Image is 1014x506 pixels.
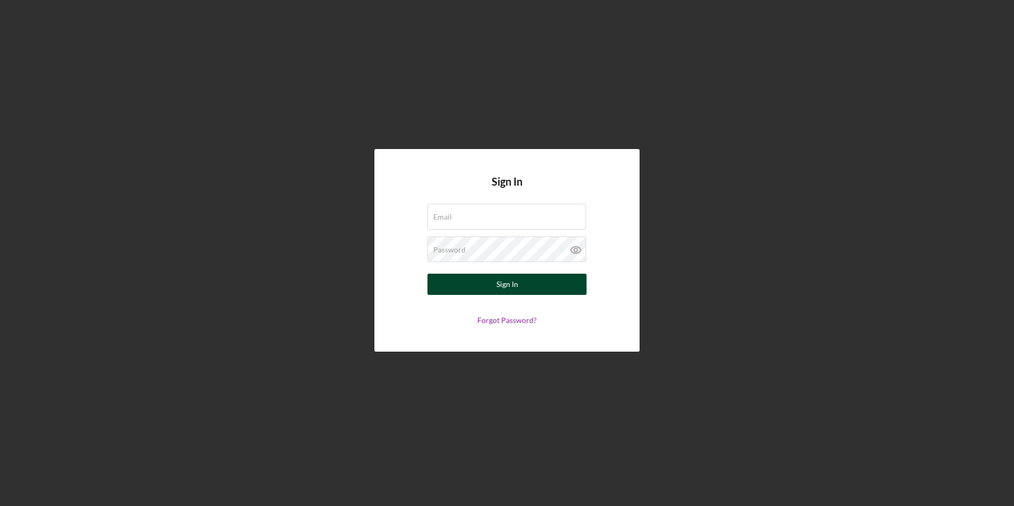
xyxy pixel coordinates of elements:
[496,274,518,295] div: Sign In
[433,213,452,221] label: Email
[433,246,466,254] label: Password
[427,274,587,295] button: Sign In
[492,176,522,204] h4: Sign In
[477,316,537,325] a: Forgot Password?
